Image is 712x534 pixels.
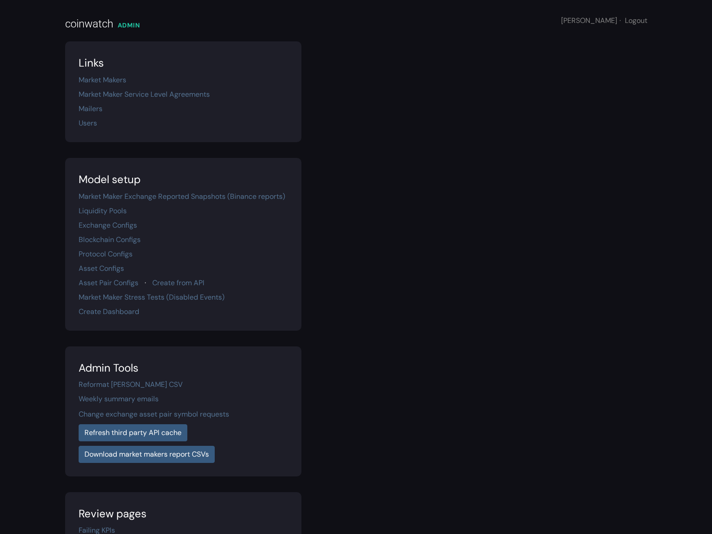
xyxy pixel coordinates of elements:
[79,506,288,522] div: Review pages
[619,16,621,25] span: ·
[79,264,124,273] a: Asset Configs
[79,171,288,188] div: Model setup
[79,380,183,389] a: Reformat [PERSON_NAME] CSV
[561,15,647,26] div: [PERSON_NAME]
[79,278,138,287] a: Asset Pair Configs
[79,104,102,113] a: Mailers
[79,249,133,259] a: Protocol Configs
[79,55,288,71] div: Links
[79,90,210,99] a: Market Maker Service Level Agreements
[79,409,229,419] a: Change exchange asset pair symbol requests
[79,235,141,244] a: Blockchain Configs
[118,21,140,30] div: ADMIN
[79,424,187,441] a: Refresh third party API cache
[79,360,288,376] div: Admin Tools
[79,446,215,463] a: Download market makers report CSVs
[79,192,285,201] a: Market Maker Exchange Reported Snapshots (Binance reports)
[79,394,159,404] a: Weekly summary emails
[79,292,225,302] a: Market Maker Stress Tests (Disabled Events)
[152,278,204,287] a: Create from API
[79,118,97,128] a: Users
[79,206,127,215] a: Liquidity Pools
[145,278,146,287] span: ·
[79,220,137,230] a: Exchange Configs
[79,307,139,316] a: Create Dashboard
[79,75,126,85] a: Market Makers
[625,16,647,25] a: Logout
[65,16,113,32] div: coinwatch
